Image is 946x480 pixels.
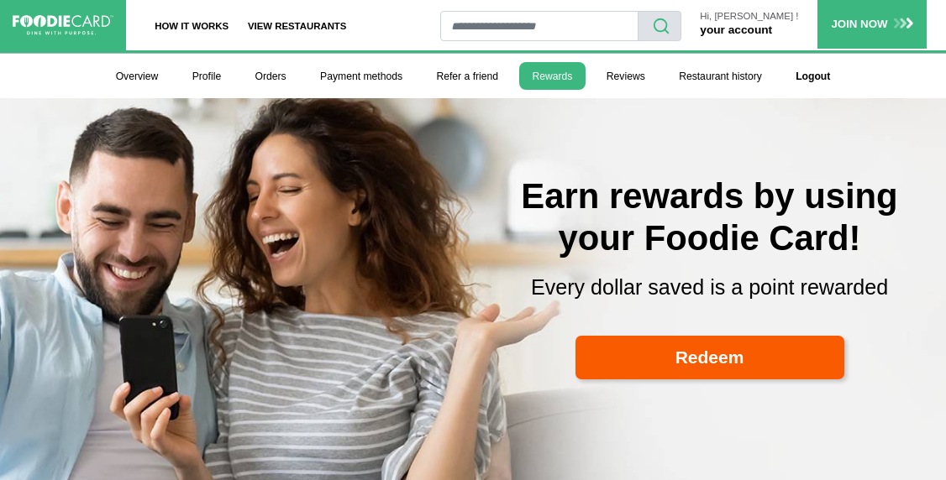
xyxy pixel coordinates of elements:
[666,62,775,90] a: Restaurant history
[307,62,415,90] a: Payment methods
[486,175,933,259] h2: Earn rewards by using your Foodie Card!
[423,62,511,90] a: Refer a friend
[242,62,299,90] a: Orders
[783,62,844,90] a: Logout
[700,11,798,22] p: Hi, [PERSON_NAME] !
[519,62,585,90] a: Rewards
[700,23,772,36] a: your account
[486,272,933,304] p: Every dollar saved is a point rewarded
[638,11,681,41] button: search
[575,336,844,379] a: Redeem
[13,15,113,35] img: FoodieCard; Eat, Drink, Save, Donate
[594,62,658,90] a: Reviews
[102,62,171,90] a: Overview
[440,11,639,41] input: restaurant search
[180,62,234,90] a: Profile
